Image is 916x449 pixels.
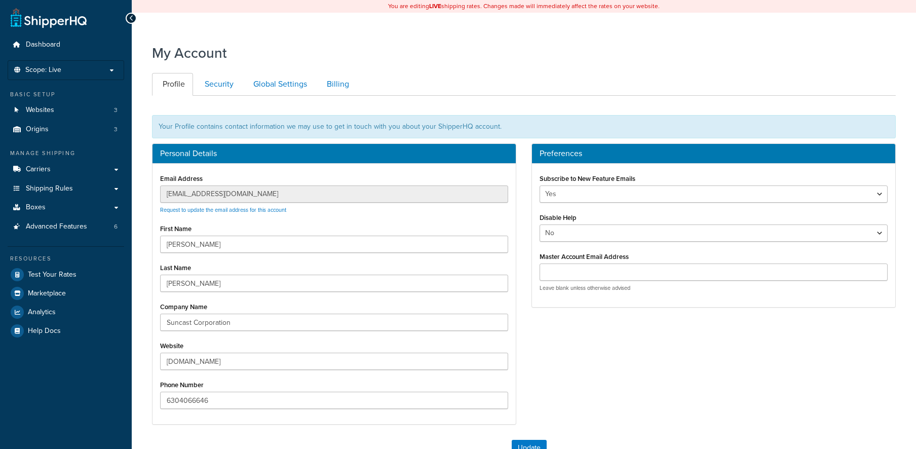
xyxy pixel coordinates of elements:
[26,165,51,174] span: Carriers
[8,149,124,158] div: Manage Shipping
[26,222,87,231] span: Advanced Features
[114,125,118,134] span: 3
[152,115,896,138] div: Your Profile contains contact information we may use to get in touch with you about your ShipperH...
[8,101,124,120] a: Websites 3
[160,303,207,311] label: Company Name
[8,120,124,139] li: Origins
[25,66,61,74] span: Scope: Live
[26,203,46,212] span: Boxes
[8,198,124,217] a: Boxes
[26,184,73,193] span: Shipping Rules
[540,284,888,292] p: Leave blank unless otherwise advised
[8,160,124,179] a: Carriers
[152,73,193,96] a: Profile
[28,327,61,335] span: Help Docs
[160,149,508,158] h3: Personal Details
[28,289,66,298] span: Marketplace
[160,206,286,214] a: Request to update the email address for this account
[160,225,192,233] label: First Name
[316,73,357,96] a: Billing
[8,35,124,54] a: Dashboard
[8,90,124,99] div: Basic Setup
[8,101,124,120] li: Websites
[114,106,118,115] span: 3
[8,120,124,139] a: Origins 3
[8,303,124,321] a: Analytics
[26,106,54,115] span: Websites
[28,308,56,317] span: Analytics
[160,381,204,389] label: Phone Number
[114,222,118,231] span: 6
[8,179,124,198] a: Shipping Rules
[540,214,577,221] label: Disable Help
[8,217,124,236] li: Advanced Features
[26,41,60,49] span: Dashboard
[540,149,888,158] h3: Preferences
[28,271,77,279] span: Test Your Rates
[160,342,183,350] label: Website
[8,266,124,284] a: Test Your Rates
[8,284,124,303] a: Marketplace
[160,264,191,272] label: Last Name
[8,322,124,340] a: Help Docs
[540,253,629,260] label: Master Account Email Address
[540,175,635,182] label: Subscribe to New Feature Emails
[152,43,227,63] h1: My Account
[243,73,315,96] a: Global Settings
[11,8,87,28] a: ShipperHQ Home
[160,175,203,182] label: Email Address
[26,125,49,134] span: Origins
[8,254,124,263] div: Resources
[194,73,242,96] a: Security
[429,2,441,11] b: LIVE
[8,217,124,236] a: Advanced Features 6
